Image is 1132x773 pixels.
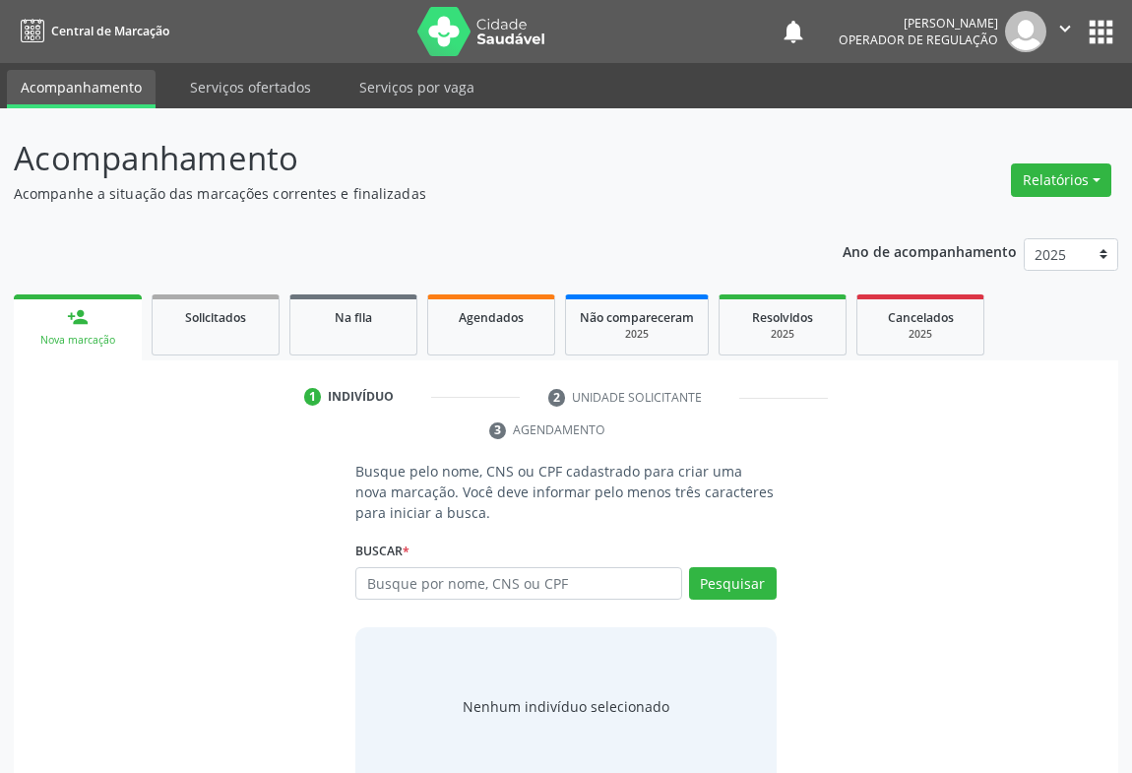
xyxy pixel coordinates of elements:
[346,70,488,104] a: Serviços por vaga
[459,309,524,326] span: Agendados
[185,309,246,326] span: Solicitados
[304,388,322,406] div: 1
[7,70,156,108] a: Acompanhamento
[14,15,169,47] a: Central de Marcação
[839,32,998,48] span: Operador de regulação
[1011,163,1111,197] button: Relatórios
[28,333,128,348] div: Nova marcação
[335,309,372,326] span: Na fila
[355,567,682,601] input: Busque por nome, CNS ou CPF
[752,309,813,326] span: Resolvidos
[580,327,694,342] div: 2025
[871,327,970,342] div: 2025
[67,306,89,328] div: person_add
[843,238,1017,263] p: Ano de acompanhamento
[733,327,832,342] div: 2025
[463,696,669,717] div: Nenhum indivíduo selecionado
[1005,11,1046,52] img: img
[1054,18,1076,39] i: 
[355,461,777,523] p: Busque pelo nome, CNS ou CPF cadastrado para criar uma nova marcação. Você deve informar pelo men...
[888,309,954,326] span: Cancelados
[580,309,694,326] span: Não compareceram
[51,23,169,39] span: Central de Marcação
[176,70,325,104] a: Serviços ofertados
[14,183,786,204] p: Acompanhe a situação das marcações correntes e finalizadas
[780,18,807,45] button: notifications
[1046,11,1084,52] button: 
[355,537,409,567] label: Buscar
[1084,15,1118,49] button: apps
[689,567,777,601] button: Pesquisar
[14,134,786,183] p: Acompanhamento
[328,388,394,406] div: Indivíduo
[839,15,998,32] div: [PERSON_NAME]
